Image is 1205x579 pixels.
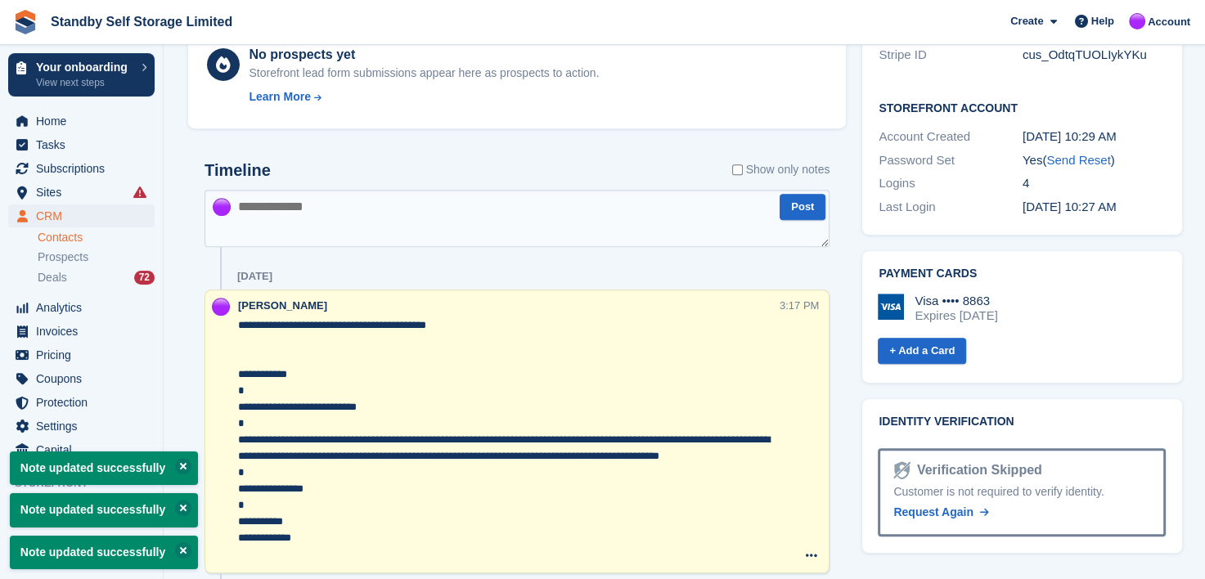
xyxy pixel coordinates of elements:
[1023,46,1167,65] div: cus_OdtqTUOLIykYKu
[1148,14,1190,30] span: Account
[780,298,819,313] div: 3:17 PM
[732,161,743,178] input: Show only notes
[36,110,134,132] span: Home
[238,299,327,312] span: [PERSON_NAME]
[38,270,67,285] span: Deals
[893,461,910,479] img: Identity Verification Ready
[879,128,1023,146] div: Account Created
[36,75,133,90] p: View next steps
[8,157,155,180] a: menu
[1129,13,1145,29] img: Sue Ford
[879,99,1166,115] h2: Storefront Account
[8,496,155,518] a: menu
[249,88,599,105] a: Learn More
[879,415,1166,429] h2: Identity verification
[8,391,155,414] a: menu
[8,133,155,156] a: menu
[8,320,155,343] a: menu
[915,294,997,308] div: Visa •••• 8863
[732,161,830,178] label: Show only notes
[910,460,1042,480] div: Verification Skipped
[36,320,134,343] span: Invoices
[8,204,155,227] a: menu
[10,536,198,569] p: Note updated successfully
[36,157,134,180] span: Subscriptions
[213,198,231,216] img: Sue Ford
[10,451,198,485] p: Note updated successfully
[249,88,310,105] div: Learn More
[893,483,1150,500] div: Customer is not required to verify identity.
[38,230,155,245] a: Contacts
[38,269,155,286] a: Deals 72
[893,504,988,521] a: Request Again
[249,65,599,82] div: Storefront lead form submissions appear here as prospects to action.
[8,296,155,319] a: menu
[249,45,599,65] div: No prospects yet
[8,110,155,132] a: menu
[36,296,134,319] span: Analytics
[237,270,272,283] div: [DATE]
[8,415,155,438] a: menu
[893,505,973,518] span: Request Again
[205,161,271,180] h2: Timeline
[879,174,1023,193] div: Logins
[915,308,997,323] div: Expires [DATE]
[879,198,1023,217] div: Last Login
[8,343,155,366] a: menu
[878,338,966,365] a: + Add a Card
[1023,151,1167,170] div: Yes
[8,438,155,461] a: menu
[879,267,1166,281] h2: Payment cards
[36,181,134,204] span: Sites
[8,367,155,390] a: menu
[879,46,1023,65] div: Stripe ID
[8,181,155,204] a: menu
[133,186,146,199] i: Smart entry sync failures have occurred
[1010,13,1043,29] span: Create
[38,249,88,265] span: Prospects
[879,151,1023,170] div: Password Set
[44,8,239,35] a: Standby Self Storage Limited
[8,53,155,96] a: Your onboarding View next steps
[10,493,198,527] p: Note updated successfully
[780,194,825,221] button: Post
[36,391,134,414] span: Protection
[1023,128,1167,146] div: [DATE] 10:29 AM
[13,10,38,34] img: stora-icon-8386f47178a22dfd0bd8f6a31ec36ba5ce8667c1dd55bd0f319d3a0aa187defe.svg
[36,343,134,366] span: Pricing
[36,367,134,390] span: Coupons
[1046,153,1110,167] a: Send Reset
[36,438,134,461] span: Capital
[36,204,134,227] span: CRM
[36,133,134,156] span: Tasks
[134,271,155,285] div: 72
[1042,153,1114,167] span: ( )
[1023,174,1167,193] div: 4
[878,294,904,320] img: Visa Logo
[36,61,133,73] p: Your onboarding
[36,415,134,438] span: Settings
[212,298,230,316] img: Sue Ford
[1091,13,1114,29] span: Help
[1023,200,1117,213] time: 2025-09-26 09:27:19 UTC
[38,249,155,266] a: Prospects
